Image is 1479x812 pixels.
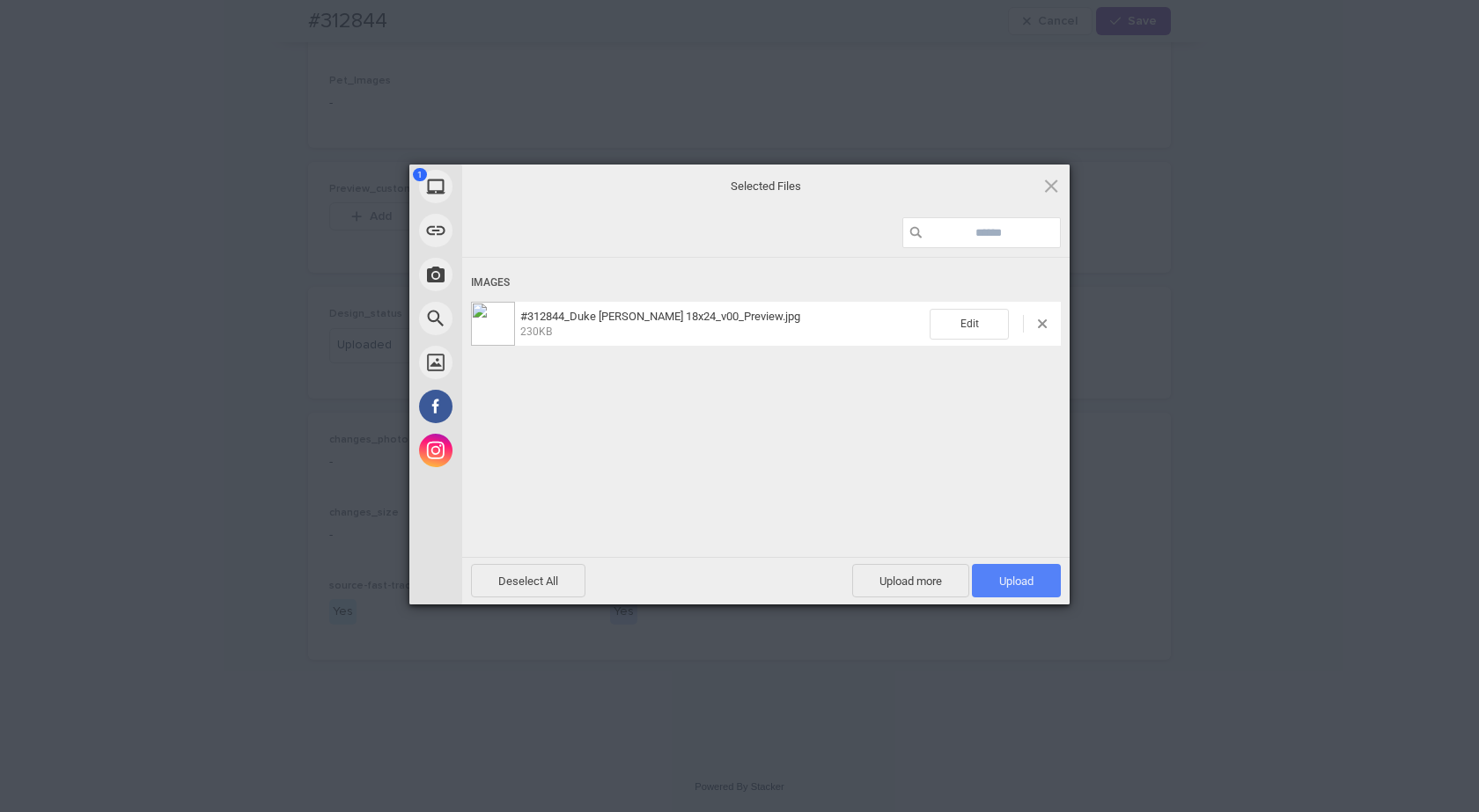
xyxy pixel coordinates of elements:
[409,252,621,296] div: Take Photo
[471,302,515,346] img: 617c7ebd-0d7a-40ac-abed-6a536eab4bb4
[413,168,427,181] span: 1
[520,326,552,338] span: 230KB
[999,574,1034,588] span: Upload
[409,296,621,340] div: Web Search
[409,165,621,208] div: My Device
[1041,176,1061,195] span: Click here or hit ESC to close picker
[409,384,621,428] div: Facebook
[972,564,1061,597] span: Upload
[409,428,621,472] div: Instagram
[409,340,621,384] div: Unsplash
[930,309,1009,340] span: Edit
[471,267,1061,299] div: Images
[852,564,969,597] span: Upload more
[409,208,621,252] div: Link (URL)
[515,310,930,339] span: #312844_Duke Ruff 18x24_v00_Preview.jpg
[471,564,585,597] span: Deselect All
[520,310,800,323] span: #312844_Duke [PERSON_NAME] 18x24_v00_Preview.jpg
[590,178,942,194] span: Selected Files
